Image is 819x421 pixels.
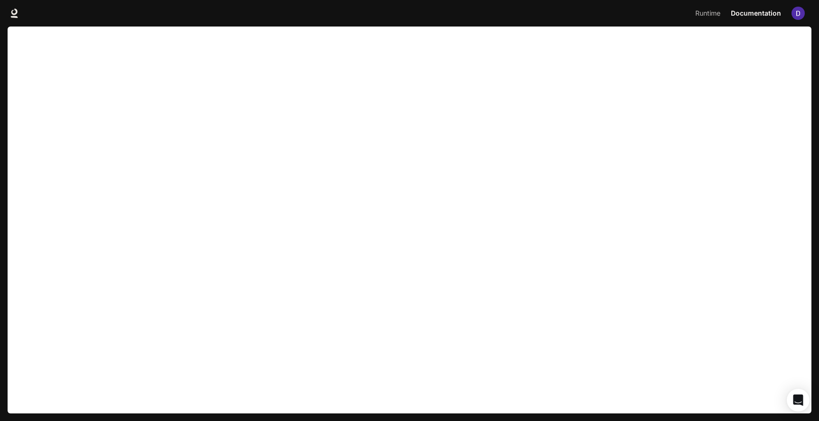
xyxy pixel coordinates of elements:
[727,4,785,23] a: Documentation
[789,4,808,23] button: User avatar
[695,8,720,19] span: Runtime
[787,389,810,412] div: Open Intercom Messenger
[792,7,805,20] img: User avatar
[731,8,781,19] span: Documentation
[692,4,726,23] a: Runtime
[8,27,811,421] iframe: Documentation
